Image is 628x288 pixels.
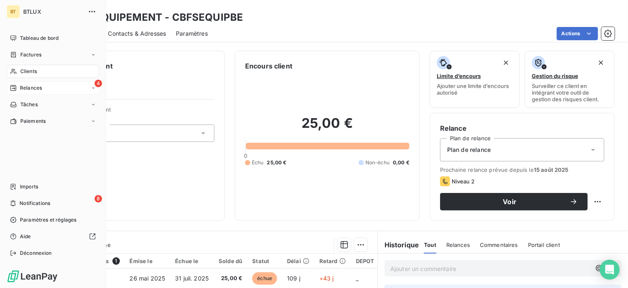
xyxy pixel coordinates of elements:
span: Paiements [20,117,46,125]
h6: Informations client [50,61,214,71]
span: Limite d’encours [437,73,481,79]
span: 0,00 € [393,159,409,166]
span: Paramètres et réglages [20,216,76,224]
div: DEPOT [356,258,375,264]
span: 25,00 € [219,274,242,283]
span: BTLUX [23,8,83,15]
span: 26 mai 2025 [130,275,166,282]
span: Gestion du risque [532,73,578,79]
span: Relances [20,84,42,92]
span: Surveiller ce client en intégrant votre outil de gestion des risques client. [532,83,608,103]
span: Propriétés Client [67,106,214,118]
span: Tableau de bord [20,34,58,42]
span: Relances [446,242,470,248]
span: 25,00 € [267,159,287,166]
span: Contacts & Adresses [108,29,166,38]
span: 109 j [287,275,300,282]
span: _ [356,275,358,282]
span: Clients [20,68,37,75]
img: Logo LeanPay [7,270,58,283]
div: Émise le [130,258,166,264]
h6: Relance [440,123,604,133]
span: Échu [252,159,264,166]
span: 4 [95,80,102,87]
span: Plan de relance [447,146,491,154]
span: 0 [244,152,247,159]
span: Notifications [19,200,50,207]
span: Voir [450,198,570,205]
button: Actions [557,27,598,40]
span: Paramètres [176,29,208,38]
span: Ajouter une limite d’encours autorisé [437,83,513,96]
div: Statut [252,258,277,264]
button: Gestion du risqueSurveiller ce client en intégrant votre outil de gestion des risques client. [525,51,615,108]
span: Factures [20,51,41,59]
span: Tâches [20,101,38,108]
div: Délai [287,258,309,264]
span: Non-échu [365,159,389,166]
span: Niveau 2 [452,178,475,185]
span: Commentaires [480,242,518,248]
span: Portail client [528,242,560,248]
span: +43 j [319,275,334,282]
div: Open Intercom Messenger [600,260,620,280]
h2: 25,00 € [245,115,409,140]
button: Voir [440,193,588,210]
span: échue [252,272,277,285]
span: 15 août 2025 [534,166,569,173]
span: 1 [112,257,120,265]
span: Tout [424,242,436,248]
span: Imports [20,183,38,190]
span: 31 juil. 2025 [175,275,209,282]
a: Aide [7,230,99,243]
div: Retard [319,258,346,264]
div: Échue le [175,258,209,264]
h6: Historique [378,240,419,250]
span: Déconnexion [20,249,52,257]
span: 8 [95,195,102,203]
h6: Encours client [245,61,292,71]
div: Solde dû [219,258,242,264]
button: Limite d’encoursAjouter une limite d’encours autorisé [430,51,520,108]
div: BT [7,5,20,18]
h3: BFS EQUIPEMENT - CBFSEQUIPBE [73,10,243,25]
span: Prochaine relance prévue depuis le [440,166,604,173]
span: Aide [20,233,31,240]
